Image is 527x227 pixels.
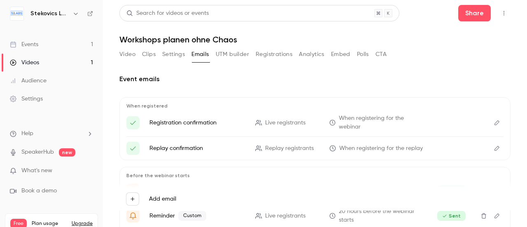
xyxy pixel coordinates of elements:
[59,148,75,157] span: new
[339,144,423,153] span: When registering for the replay
[299,48,324,61] button: Analytics
[21,148,54,157] a: SpeakerHub
[149,211,245,221] p: Reminder
[490,142,504,155] button: Edit
[375,48,387,61] button: CTA
[126,103,504,109] p: When registered
[10,95,43,103] div: Settings
[265,144,314,153] span: Replay registrants
[339,207,425,225] span: 20 hours before the webinar starts
[357,48,369,61] button: Polls
[126,114,504,131] li: Hey, das hat geklappt - hier kommt der Link zum Webinar {{ event_name }}!
[162,48,185,61] button: Settings
[497,7,511,20] button: Top Bar Actions
[10,40,38,49] div: Events
[490,209,504,222] button: Edit
[149,195,176,203] label: Add email
[149,119,245,127] p: Registration confirmation
[21,166,52,175] span: What's new
[119,74,511,84] h2: Event emails
[458,5,491,21] button: Share
[30,9,69,18] h6: Stekovics LABS
[10,59,39,67] div: Videos
[339,114,425,131] span: When registering for the webinar
[126,142,504,155] li: Hier ist dein Link zum Webinar {{ event_name }}!
[32,220,67,227] span: Plan usage
[256,48,292,61] button: Registrations
[490,116,504,129] button: Edit
[149,144,245,152] p: Replay confirmation
[265,119,305,127] span: Live registrants
[119,35,511,44] h1: Workshops planen ohne Chaos
[21,187,57,195] span: Book a demo
[142,48,156,61] button: Clips
[191,48,209,61] button: Emails
[178,211,206,221] span: Custom
[477,209,490,222] button: Delete
[216,48,249,61] button: UTM builder
[72,220,93,227] button: Upgrade
[10,129,93,138] li: help-dropdown-opener
[119,48,135,61] button: Video
[437,211,466,221] span: Sent
[126,172,504,179] p: Before the webinar starts
[10,77,47,85] div: Audience
[331,48,350,61] button: Embed
[126,9,209,18] div: Search for videos or events
[126,207,504,225] li: Bist du bereit für {{ event_name }} ? Denn morgen geht es los 🎉
[10,7,23,20] img: Stekovics LABS
[265,212,305,220] span: Live registrants
[21,129,33,138] span: Help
